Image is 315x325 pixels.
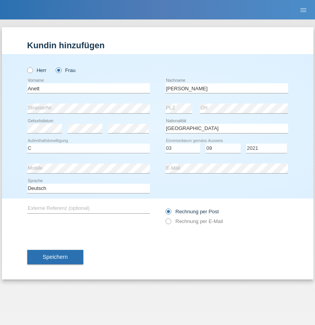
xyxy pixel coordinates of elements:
button: Speichern [27,250,83,265]
input: Rechnung per Post [165,209,171,218]
input: Rechnung per E-Mail [165,218,171,228]
label: Frau [56,67,76,73]
span: Speichern [43,254,68,260]
input: Frau [56,67,61,72]
label: Herr [27,67,47,73]
label: Rechnung per E-Mail [165,218,223,224]
a: menu [296,7,311,12]
h1: Kundin hinzufügen [27,40,288,50]
label: Rechnung per Post [165,209,219,214]
input: Herr [27,67,32,72]
i: menu [299,6,307,14]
